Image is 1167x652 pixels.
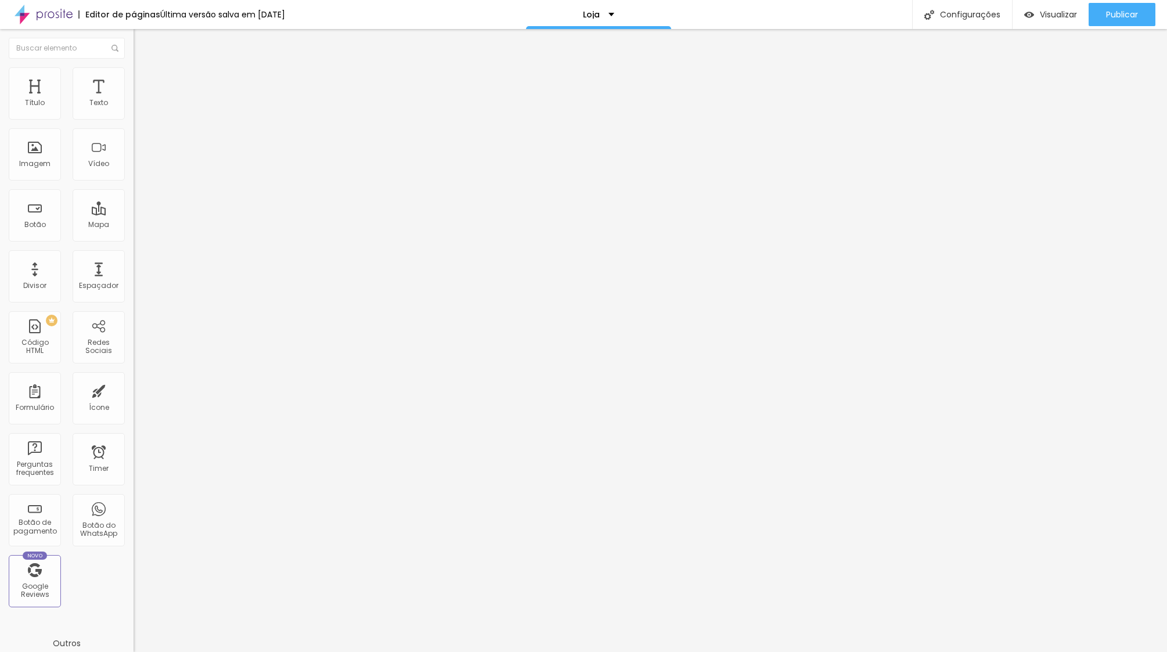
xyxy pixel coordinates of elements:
[134,29,1167,652] iframe: Editor
[89,464,109,473] div: Timer
[12,460,57,477] div: Perguntas frequentes
[12,518,57,535] div: Botão de pagamento
[9,38,125,59] input: Buscar elemento
[160,10,285,19] div: Última versão salva em [DATE]
[19,160,51,168] div: Imagem
[75,521,121,538] div: Botão do WhatsApp
[75,338,121,355] div: Redes Sociais
[23,282,46,290] div: Divisor
[1106,10,1138,19] span: Publicar
[924,10,934,20] img: Icone
[12,338,57,355] div: Código HTML
[24,221,46,229] div: Botão
[1089,3,1155,26] button: Publicar
[89,99,108,107] div: Texto
[16,404,54,412] div: Formulário
[583,10,600,19] p: Loja
[89,404,109,412] div: Ícone
[88,221,109,229] div: Mapa
[1040,10,1077,19] span: Visualizar
[23,552,48,560] div: Novo
[25,99,45,107] div: Título
[111,45,118,52] img: Icone
[88,160,109,168] div: Vídeo
[1013,3,1089,26] button: Visualizar
[78,10,160,19] div: Editor de páginas
[79,282,118,290] div: Espaçador
[1024,10,1034,20] img: view-1.svg
[12,582,57,599] div: Google Reviews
